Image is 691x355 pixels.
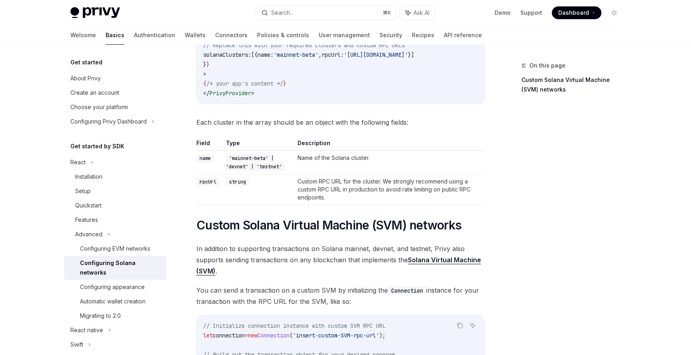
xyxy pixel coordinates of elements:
td: Name of the Solana cluster. [294,151,485,174]
span: solanaClusters: [203,51,251,58]
span: // Replace this with your required clusters and custom RPC URLs [203,42,405,49]
span: You can send a transaction on a custom SVM by initializing the instance for your transaction with... [196,285,485,307]
div: Create an account [70,88,119,98]
div: Search... [271,8,294,18]
span: } [206,61,210,68]
h5: Get started [70,58,102,67]
div: Automatic wallet creation [80,297,146,306]
a: Support [520,9,542,17]
span: new [248,332,258,339]
h5: Get started by SDK [70,142,124,151]
a: Demo [495,9,511,17]
a: About Privy [64,71,166,86]
span: Each cluster in the array should be an object with the following fields: [196,117,485,128]
div: Migrating to 2.0 [80,311,121,321]
a: Configuring appearance [64,280,166,294]
button: Toggle dark mode [608,6,621,19]
span: On this page [529,61,565,70]
span: }] [408,51,414,58]
div: About Privy [70,74,101,83]
div: Advanced [75,229,102,239]
span: 'mainnet-beta' [274,51,318,58]
th: Description [294,139,485,151]
span: > [203,70,206,78]
span: , [318,51,322,58]
code: Connection [388,286,426,295]
th: Field [196,139,223,151]
a: Basics [106,26,124,45]
div: Installation [75,172,102,181]
div: Configuring EVM networks [80,244,150,253]
a: Connectors [215,26,248,45]
a: Automatic wallet creation [64,294,166,309]
a: Features [64,213,166,227]
span: } [283,80,286,87]
code: rpcUrl [196,178,220,186]
a: Migrating to 2.0 [64,309,166,323]
div: Configuring Solana networks [80,258,162,277]
span: = [245,332,248,339]
a: Solana Virtual Machine (SVM) [196,256,481,275]
span: let [203,332,213,339]
span: [{ [251,51,258,58]
a: Quickstart [64,198,166,213]
div: React [70,158,86,167]
span: Connection [258,332,290,339]
a: Security [379,26,402,45]
span: > [251,90,254,97]
span: rpcUrl: [322,51,344,58]
span: } [203,61,206,68]
div: Choose your platform [70,102,128,112]
div: Features [75,215,98,225]
button: Search...⌘K [256,6,396,20]
span: /* your app's content */ [206,80,283,87]
img: light logo [70,7,120,18]
span: PrivyProvider [210,90,251,97]
a: Dashboard [552,6,601,19]
a: Configuring Solana networks [64,256,166,280]
span: name: [258,51,274,58]
span: In addition to supporting transactions on Solana mainnet, devnet, and testnet, Privy also support... [196,243,485,277]
span: // Initialize connection instance with custom SVM RPC URL [203,322,385,329]
button: Ask AI [400,6,435,20]
a: Authentication [134,26,175,45]
span: ( [290,332,293,339]
a: Create an account [64,86,166,100]
a: Choose your platform [64,100,166,114]
a: Policies & controls [257,26,309,45]
span: connection [213,332,245,339]
a: Custom Solana Virtual Machine (SVM) networks [521,74,627,96]
span: Dashboard [558,9,589,17]
a: Configuring EVM networks [64,241,166,256]
code: 'mainnet-beta' | 'devnet' | 'testnet' [226,154,285,171]
span: '[URL][DOMAIN_NAME]' [344,51,408,58]
div: Setup [75,186,91,196]
a: API reference [444,26,482,45]
button: Copy the contents from the code block [455,320,465,331]
a: Recipes [412,26,434,45]
span: ⌘ K [383,10,391,16]
td: Custom RPC URL for the cluster. We strongly recommend using a custom RPC URL in production to avo... [294,174,485,205]
a: User management [319,26,370,45]
div: Quickstart [75,201,102,210]
a: Welcome [70,26,96,45]
div: Swift [70,340,83,349]
button: Ask AI [467,320,478,331]
span: Custom Solana Virtual Machine (SVM) networks [196,218,461,232]
div: Configuring appearance [80,282,145,292]
a: Wallets [185,26,206,45]
a: Setup [64,184,166,198]
div: React native [70,325,103,335]
a: Installation [64,170,166,184]
code: string [226,178,249,186]
div: Configuring Privy Dashboard [70,117,147,126]
th: Type [223,139,294,151]
span: Ask AI [413,9,429,17]
span: 'insert-custom-SVM-rpc-url' [293,332,379,339]
span: ); [379,332,385,339]
span: { [203,80,206,87]
code: name [196,154,214,162]
span: </ [203,90,210,97]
